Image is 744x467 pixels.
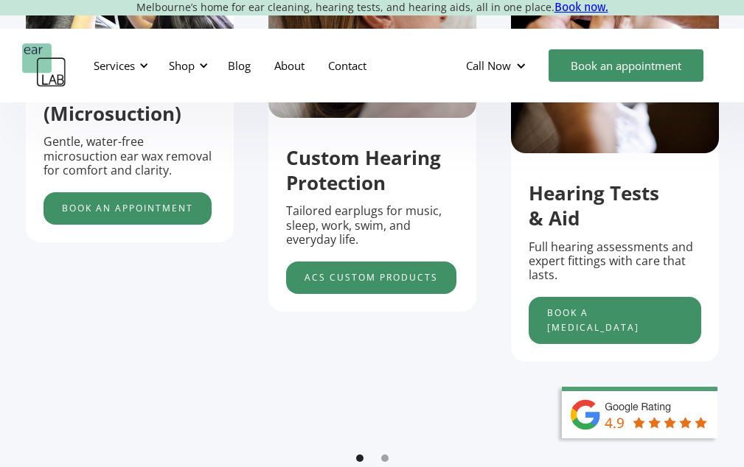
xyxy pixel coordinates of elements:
[160,43,212,88] div: Shop
[529,180,659,231] strong: Hearing Tests & Aid
[466,58,511,73] div: Call Now
[529,297,701,344] a: Book a [MEDICAL_DATA]
[549,49,703,82] a: Book an appointment
[529,240,701,283] p: Full hearing assessments and expert fittings with care that lasts.
[22,43,66,88] a: home
[286,261,456,294] a: acs custom products
[286,204,459,247] p: Tailored earplugs for music, sleep, work, swim, and everyday life.
[381,454,389,462] div: Show slide 2 of 2
[286,144,441,196] strong: Custom Hearing Protection
[316,44,378,87] a: Contact
[169,58,195,73] div: Shop
[454,43,541,88] div: Call Now
[356,454,364,462] div: Show slide 1 of 2
[44,135,216,178] p: Gentle, water-free microsuction ear wax removal for comfort and clarity.
[263,44,316,87] a: About
[44,192,212,225] a: Book an appointment
[85,43,153,88] div: Services
[216,44,263,87] a: Blog
[94,58,135,73] div: Services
